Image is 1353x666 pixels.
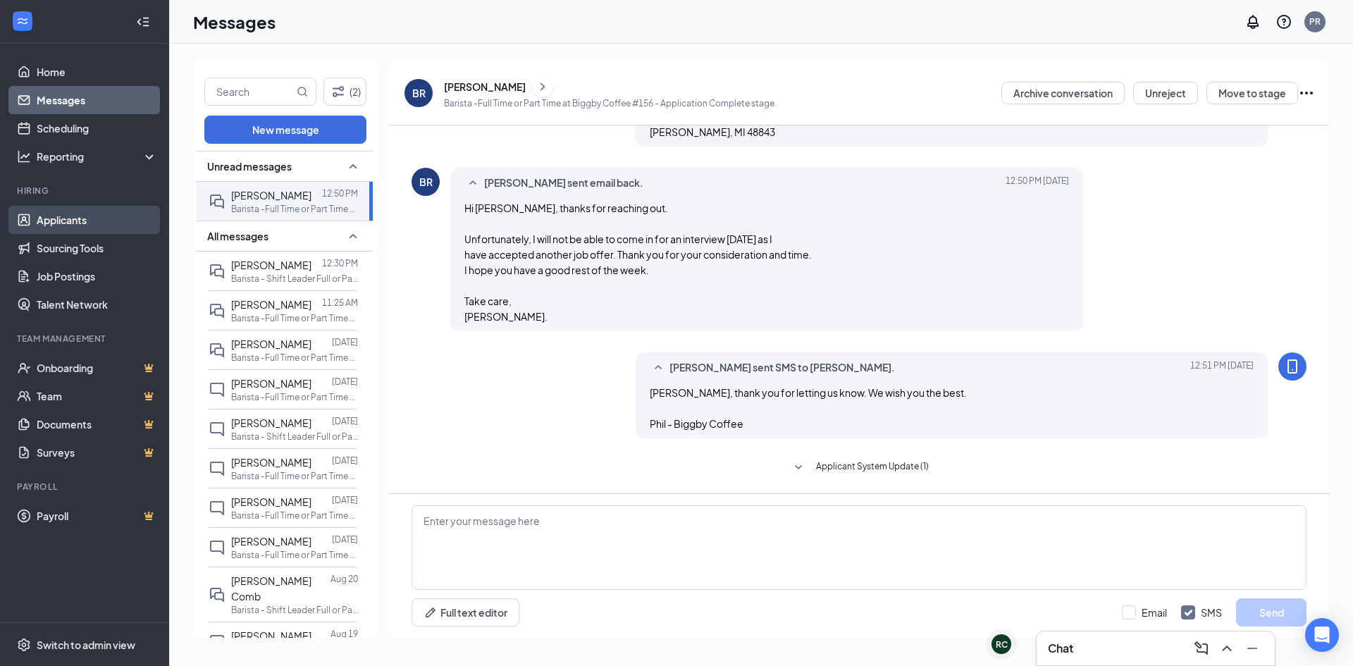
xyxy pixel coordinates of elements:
svg: Minimize [1244,640,1261,657]
span: All messages [207,229,268,243]
svg: ChatInactive [209,634,225,650]
span: [PERSON_NAME] sent SMS to [PERSON_NAME]. [669,359,895,376]
svg: SmallChevronDown [790,460,807,476]
a: TeamCrown [37,382,157,410]
svg: QuestionInfo [1275,13,1292,30]
p: Barista - Shift Leader Full or Part Time at Biggby Coffee #156 [231,431,358,443]
p: [DATE] [332,336,358,348]
div: [PERSON_NAME] [444,80,526,94]
button: Archive conversation [1001,82,1125,104]
svg: Settings [17,638,31,652]
svg: DoubleChat [209,193,225,210]
svg: DoubleChat [209,302,225,319]
button: Send [1236,598,1306,627]
svg: Collapse [136,15,150,29]
button: ChevronRight [532,76,553,97]
p: Barista -Full Time or Part Time at Biggby Coffee #156 [231,510,358,522]
svg: SmallChevronUp [464,175,481,192]
span: [PERSON_NAME] [231,259,311,271]
span: [PERSON_NAME] [231,535,311,548]
svg: SmallChevronUp [345,158,362,175]
button: New message [204,116,366,144]
svg: ChatInactive [209,539,225,556]
svg: WorkstreamLogo [16,14,30,28]
svg: MagnifyingGlass [297,86,308,97]
svg: SmallChevronUp [650,359,667,376]
p: 12:30 PM [322,257,358,269]
a: Job Postings [37,262,157,290]
div: Open Intercom Messenger [1305,618,1339,652]
h3: Chat [1048,641,1073,656]
span: [PERSON_NAME] [231,338,311,350]
button: Unreject [1133,82,1198,104]
svg: Analysis [17,149,31,164]
svg: ChatInactive [209,460,225,477]
p: 11:25 AM [322,297,358,309]
a: Applicants [37,206,157,234]
svg: ChevronRight [536,78,550,95]
a: OnboardingCrown [37,354,157,382]
a: PayrollCrown [37,502,157,530]
p: [PERSON_NAME], MI 48843 [650,124,1254,140]
span: [PERSON_NAME] [231,495,311,508]
p: Aug 19 [330,628,358,640]
span: [PERSON_NAME] Comb [231,574,311,603]
button: ChevronUp [1216,637,1238,660]
span: Unread messages [207,159,292,173]
svg: ChevronUp [1218,640,1235,657]
span: [DATE] 12:51 PM [1190,359,1254,376]
span: [PERSON_NAME] [231,377,311,390]
button: Full text editorPen [412,598,519,627]
div: Switch to admin view [37,638,135,652]
div: Payroll [17,481,154,493]
p: Barista -Full Time or Part Time at Biggby Coffee #156 [231,549,358,561]
div: BR [419,175,433,189]
p: Barista -Full Time or Part Time at Biggby Coffee #156 [231,391,358,403]
p: Barista - Shift Leader Full or Part Time at Biggby Coffee #156 [231,604,358,616]
span: [DATE] 12:50 PM [1006,175,1069,192]
span: [PERSON_NAME] [231,189,311,202]
button: Minimize [1241,637,1264,660]
svg: SmallChevronUp [345,228,362,245]
span: [PERSON_NAME] sent email back. [484,175,643,192]
span: [PERSON_NAME] [231,298,311,311]
a: Home [37,58,157,86]
span: [PERSON_NAME] [231,456,311,469]
a: Scheduling [37,114,157,142]
p: [DATE] [332,534,358,545]
a: SurveysCrown [37,438,157,467]
span: [PERSON_NAME] [231,629,311,642]
svg: DoubleChat [209,586,225,603]
p: [DATE] [332,455,358,467]
svg: Filter [330,83,347,100]
h1: Messages [193,10,276,34]
div: Reporting [37,149,158,164]
span: Hi [PERSON_NAME], thanks for reaching out. Unfortunately, I will not be able to come in for an in... [464,202,812,323]
svg: ChatInactive [209,500,225,517]
p: Barista -Full Time or Part Time at Biggby Coffee #156 [231,352,358,364]
span: [PERSON_NAME], thank you for letting us know. We wish you the best. Phil - Biggby Coffee [650,386,967,430]
a: Sourcing Tools [37,234,157,262]
a: DocumentsCrown [37,410,157,438]
p: Barista -Full Time or Part Time at Biggby Coffee #156 [231,470,358,482]
p: Barista -Full Time or Part Time at Biggby Coffee #156 [231,203,358,215]
div: RC [996,639,1008,650]
a: Talent Network [37,290,157,319]
svg: Pen [424,605,438,619]
svg: ComposeMessage [1193,640,1210,657]
svg: MobileSms [1284,358,1301,375]
button: Filter (2) [323,78,366,106]
button: Move to stage [1206,82,1298,104]
div: Team Management [17,333,154,345]
p: Barista - Shift Leader Full or Part Time at Biggby Coffee #156 [231,273,358,285]
svg: Notifications [1244,13,1261,30]
div: BR [412,86,426,100]
div: Hiring [17,185,154,197]
p: Barista -Full Time or Part Time at Biggby Coffee #156 - Application Complete stage [444,97,774,109]
p: Aug 20 [330,573,358,585]
span: Applicant System Update (1) [816,460,929,476]
p: [DATE] [332,415,358,427]
svg: ChatInactive [209,381,225,398]
svg: Ellipses [1298,85,1315,101]
span: [PERSON_NAME] [231,417,311,429]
